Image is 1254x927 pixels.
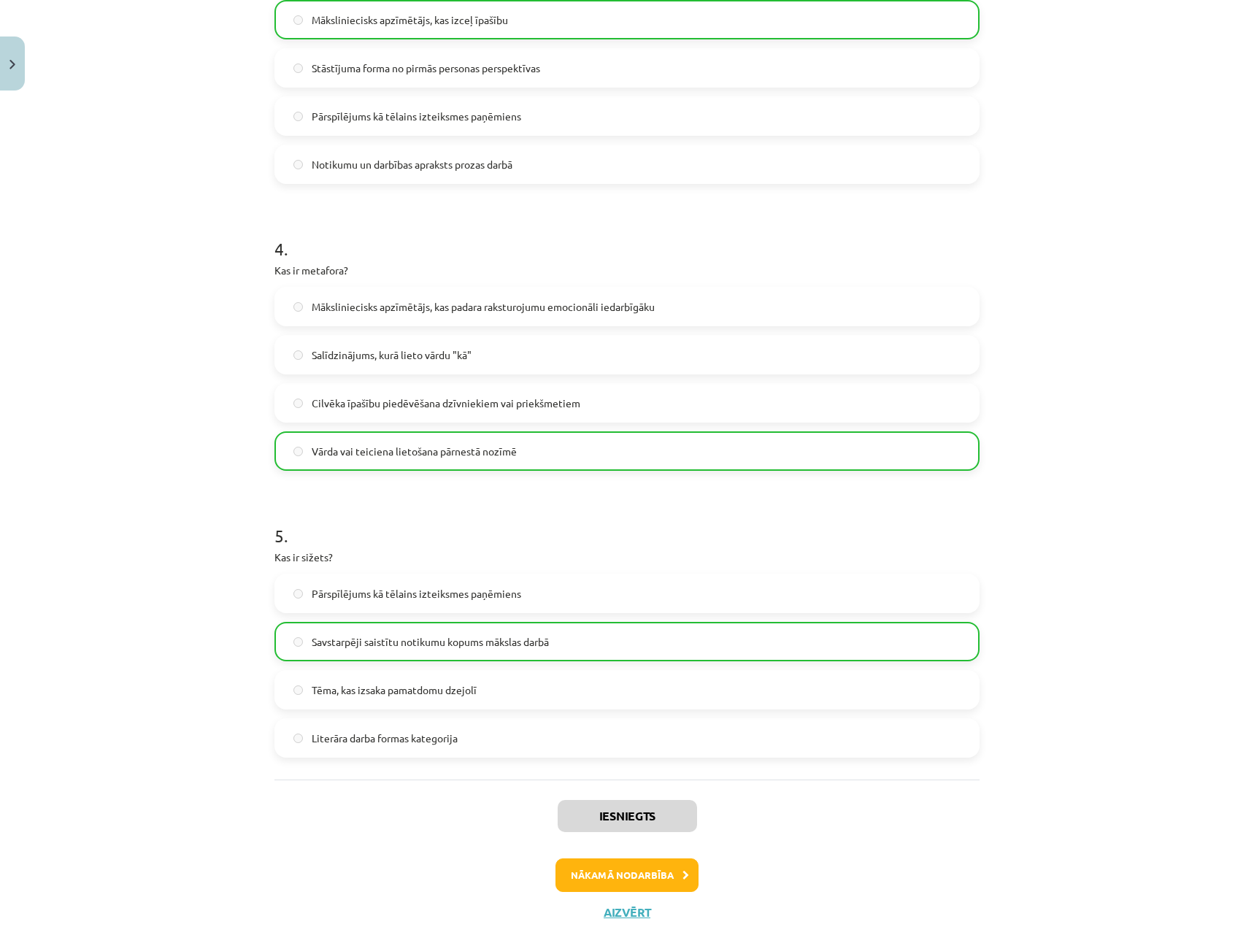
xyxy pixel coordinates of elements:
[293,447,303,456] input: Vārda vai teiciena lietošana pārnestā nozīmē
[312,157,512,172] span: Notikumu un darbības apraksts prozas darbā
[293,302,303,312] input: Māksliniecisks apzīmētājs, kas padara raksturojumu emocionāli iedarbīgāku
[293,685,303,695] input: Tēma, kas izsaka pamatdomu dzejolī
[293,734,303,743] input: Literāra darba formas kategorija
[555,858,699,892] button: Nākamā nodarbība
[293,399,303,408] input: Cilvēka īpašību piedēvēšana dzīvniekiem vai priekšmetiem
[312,682,477,698] span: Tēma, kas izsaka pamatdomu dzejolī
[312,61,540,76] span: Stāstījuma forma no pirmās personas perspektīvas
[312,109,521,124] span: Pārspīlējums kā tēlains izteiksmes paņēmiens
[312,731,458,746] span: Literāra darba formas kategorija
[558,800,697,832] button: Iesniegts
[9,60,15,69] img: icon-close-lesson-0947bae3869378f0d4975bcd49f059093ad1ed9edebbc8119c70593378902aed.svg
[312,347,472,363] span: Salīdzinājums, kurā lieto vārdu "kā"
[293,112,303,121] input: Pārspīlējums kā tēlains izteiksmes paņēmiens
[274,550,980,565] p: Kas ir sižets?
[293,64,303,73] input: Stāstījuma forma no pirmās personas perspektīvas
[312,12,508,28] span: Māksliniecisks apzīmētājs, kas izceļ īpašību
[274,263,980,278] p: Kas ir metafora?
[293,589,303,599] input: Pārspīlējums kā tēlains izteiksmes paņēmiens
[274,213,980,258] h1: 4 .
[312,586,521,601] span: Pārspīlējums kā tēlains izteiksmes paņēmiens
[293,637,303,647] input: Savstarpēji saistītu notikumu kopums mākslas darbā
[293,160,303,169] input: Notikumu un darbības apraksts prozas darbā
[293,350,303,360] input: Salīdzinājums, kurā lieto vārdu "kā"
[312,299,655,315] span: Māksliniecisks apzīmētājs, kas padara raksturojumu emocionāli iedarbīgāku
[312,396,580,411] span: Cilvēka īpašību piedēvēšana dzīvniekiem vai priekšmetiem
[312,444,517,459] span: Vārda vai teiciena lietošana pārnestā nozīmē
[599,905,655,920] button: Aizvērt
[293,15,303,25] input: Māksliniecisks apzīmētājs, kas izceļ īpašību
[274,500,980,545] h1: 5 .
[312,634,549,650] span: Savstarpēji saistītu notikumu kopums mākslas darbā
